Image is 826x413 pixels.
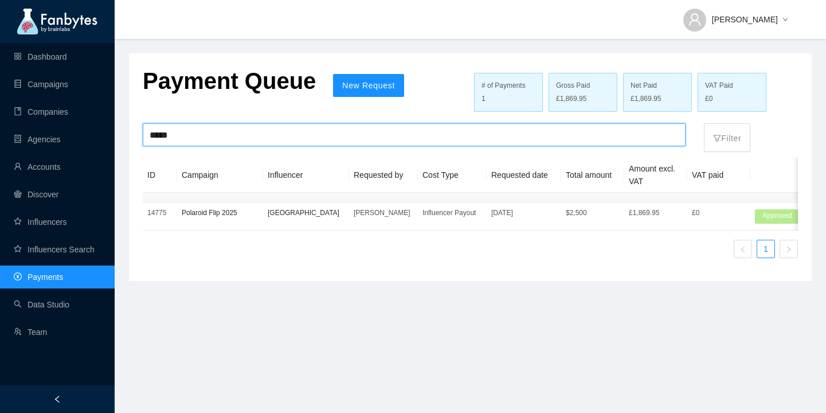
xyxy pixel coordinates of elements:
span: filter [713,134,721,142]
div: VAT Paid [705,80,759,91]
a: pay-circlePayments [14,272,63,282]
th: Requested date [487,158,561,193]
div: # of Payments [481,80,535,91]
th: Campaign [177,158,263,193]
div: Gross Paid [556,80,610,91]
button: New Request [333,74,404,97]
th: Total amount [561,158,624,193]
p: Influencer Payout [422,207,482,219]
span: £0 [705,93,713,104]
a: userAccounts [14,162,61,172]
span: New Request [342,81,395,90]
li: Next Page [780,240,798,258]
a: radar-chartDiscover [14,190,58,199]
a: starInfluencers [14,217,66,227]
button: filterFilter [704,123,750,152]
span: down [782,17,788,24]
th: Influencer [263,158,349,193]
p: Polaroid Flip 2025 [182,207,259,219]
a: databaseCampaigns [14,80,68,89]
p: [PERSON_NAME] [354,207,413,219]
a: appstoreDashboard [14,52,67,61]
p: $ 2,500 [566,207,620,219]
button: [PERSON_NAME]down [674,6,797,24]
th: Cost Type [418,158,487,193]
span: £1,869.95 [631,93,661,104]
span: left [739,246,746,253]
li: Previous Page [734,240,752,258]
span: £1,869.95 [556,93,586,104]
span: Approved [755,209,800,224]
a: searchData Studio [14,300,69,309]
p: £0 [692,207,746,219]
div: Net Paid [631,80,684,91]
a: usergroup-addTeam [14,328,47,337]
th: ID [143,158,177,193]
a: 1 [757,240,774,258]
p: £1,869.95 [629,207,683,219]
a: bookCompanies [14,107,68,116]
p: [GEOGRAPHIC_DATA] [268,207,345,219]
a: starInfluencers Search [14,245,95,254]
button: left [734,240,752,258]
span: left [53,395,61,403]
p: Payment Queue [143,67,316,95]
span: [PERSON_NAME] [712,13,778,26]
button: right [780,240,798,258]
p: 14775 [147,207,173,219]
span: 1 [481,95,486,103]
li: 1 [757,240,775,258]
span: user [688,13,702,26]
p: [DATE] [491,207,557,219]
span: right [785,246,792,253]
th: Amount excl. VAT [624,158,687,193]
a: containerAgencies [14,135,61,144]
th: VAT paid [687,158,750,193]
th: Requested by [349,158,418,193]
p: Filter [713,126,741,145]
